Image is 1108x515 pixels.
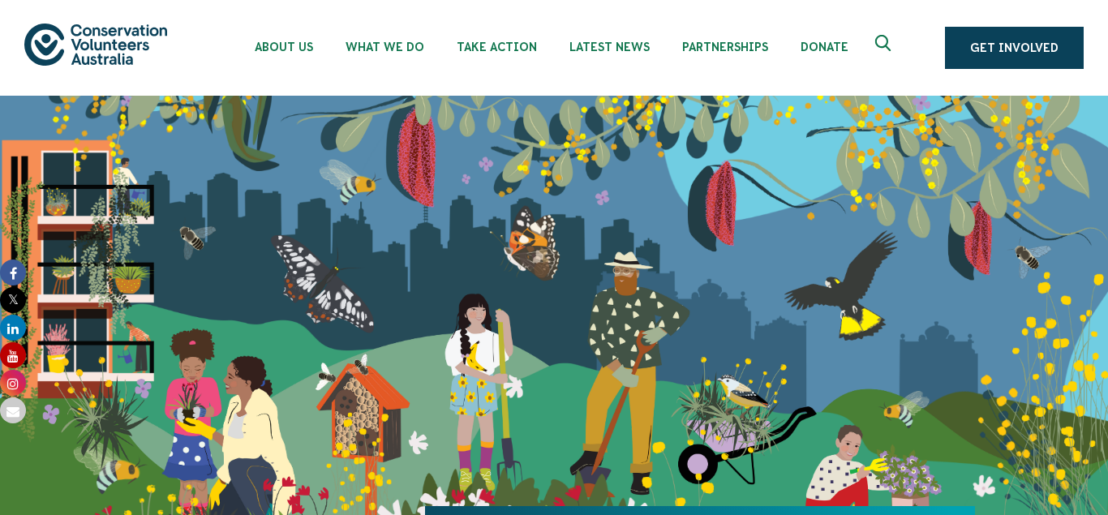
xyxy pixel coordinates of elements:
[801,41,848,54] span: Donate
[682,41,768,54] span: Partnerships
[24,24,167,65] img: logo.svg
[569,41,650,54] span: Latest News
[346,41,424,54] span: What We Do
[875,35,895,61] span: Expand search box
[945,27,1084,69] a: Get Involved
[255,41,313,54] span: About Us
[865,28,904,67] button: Expand search box Close search box
[457,41,537,54] span: Take Action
